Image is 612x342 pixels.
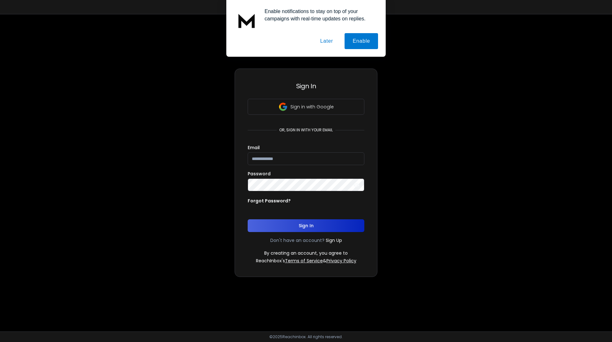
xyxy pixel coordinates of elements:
[270,237,324,244] p: Don't have an account?
[326,237,342,244] a: Sign Up
[248,171,271,176] label: Password
[285,258,323,264] a: Terms of Service
[269,334,343,339] p: © 2025 Reachinbox. All rights reserved.
[264,250,348,256] p: By creating an account, you agree to
[259,8,378,22] div: Enable notifications to stay on top of your campaigns with real-time updates on replies.
[290,104,334,110] p: Sign in with Google
[277,127,335,133] p: or, sign in with your email
[248,99,364,115] button: Sign in with Google
[312,33,341,49] button: Later
[256,258,356,264] p: ReachInbox's &
[234,8,259,33] img: notification icon
[326,258,356,264] a: Privacy Policy
[248,219,364,232] button: Sign In
[248,198,291,204] p: Forgot Password?
[345,33,378,49] button: Enable
[248,82,364,91] h3: Sign In
[248,145,260,150] label: Email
